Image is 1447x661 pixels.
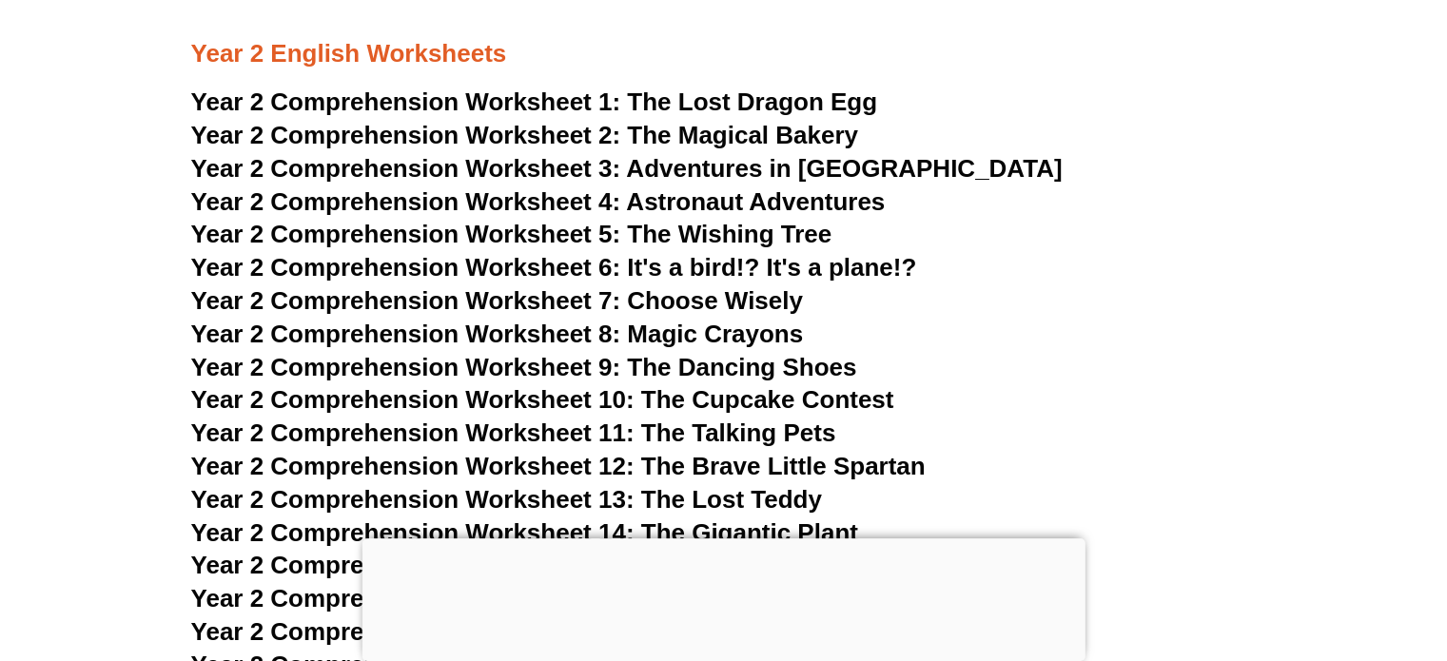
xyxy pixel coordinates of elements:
a: Year 2 Comprehension Worksheet 4: Astronaut Adventures [191,187,886,216]
iframe: Chat Widget [1130,447,1447,661]
a: Year 2 Comprehension Worksheet 15: Friendly Monsters [191,551,854,579]
span: The Lost Dragon Egg [627,87,877,116]
a: Year 2 Comprehension Worksheet 5: The Wishing Tree [191,220,832,248]
a: Year 2 Comprehension Worksheet 9: The Dancing Shoes [191,353,857,381]
span: Adventures in [GEOGRAPHIC_DATA] [626,154,1062,183]
span: Year 2 Comprehension Worksheet 3: [191,154,621,183]
a: Year 2 Comprehension Worksheet 13: The Lost Teddy [191,485,822,514]
a: Year 2 Comprehension Worksheet 1: The Lost Dragon Egg [191,87,877,116]
a: Year 2 Comprehension Worksheet 17: Rainbow Quest [191,617,821,646]
span: Astronaut Adventures [626,187,885,216]
span: The Wishing Tree [627,220,831,248]
span: Choose Wisely [627,286,803,315]
a: Year 2 Comprehension Worksheet 3: Adventures in [GEOGRAPHIC_DATA] [191,154,1063,183]
a: Year 2 Comprehension Worksheet 11: The Talking Pets [191,418,836,447]
a: Year 2 Comprehension Worksheet 12: The Brave Little Spartan [191,452,926,480]
span: Year 2 Comprehension Worksheet 1: [191,87,621,116]
a: Year 2 Comprehension Worksheet 14: The Gigantic Plant [191,518,858,547]
span: Year 2 Comprehension Worksheet 5: [191,220,621,248]
a: Year 2 Comprehension Worksheet 6: It's a bird!? It's a plane!? [191,253,917,282]
a: Year 2 Comprehension Worksheet 10: The Cupcake Contest [191,385,894,414]
span: Year 2 Comprehension Worksheet 2: [191,121,621,149]
a: Year 2 Comprehension Worksheet 16: Enchanted Puzzle Painting [191,584,956,612]
a: Year 2 Comprehension Worksheet 7: Choose Wisely [191,286,803,315]
span: Year 2 Comprehension Worksheet 4: [191,187,621,216]
span: Year 2 Comprehension Worksheet 7: [191,286,621,315]
iframe: Advertisement [362,538,1085,656]
a: Year 2 Comprehension Worksheet 8: Magic Crayons [191,320,804,348]
a: Year 2 Comprehension Worksheet 2: The Magical Bakery [191,121,858,149]
span: The Magical Bakery [627,121,858,149]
